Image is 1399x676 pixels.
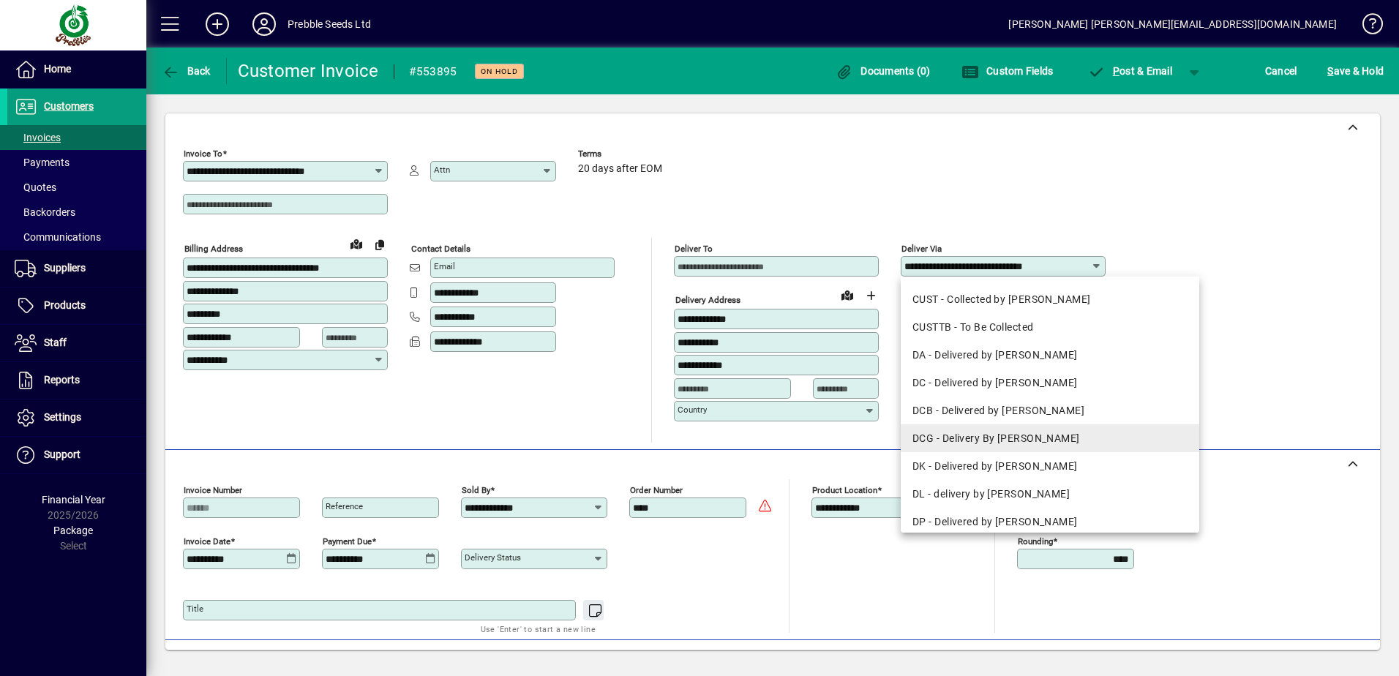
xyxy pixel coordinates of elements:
[345,232,368,255] a: View on map
[7,200,146,225] a: Backorders
[1327,65,1333,77] span: S
[1265,59,1297,83] span: Cancel
[184,149,222,159] mat-label: Invoice To
[1113,65,1119,77] span: P
[44,100,94,112] span: Customers
[44,299,86,311] span: Products
[812,485,877,495] mat-label: Product location
[901,480,1199,508] mat-option: DL - delivery by Luke
[1280,649,1340,672] span: Product
[481,620,596,637] mat-hint: Use 'Enter' to start a new line
[15,231,101,243] span: Communications
[578,149,666,159] span: Terms
[901,508,1199,536] mat-option: DP - Delivered by Paul
[912,431,1188,446] div: DCG - Delivery By [PERSON_NAME]
[326,501,363,511] mat-label: Reference
[187,604,203,614] mat-label: Title
[912,403,1188,418] div: DCB - Delivered by [PERSON_NAME]
[241,11,288,37] button: Profile
[481,67,518,76] span: On hold
[184,485,242,495] mat-label: Invoice number
[44,337,67,348] span: Staff
[7,225,146,249] a: Communications
[7,175,146,200] a: Quotes
[1324,58,1387,84] button: Save & Hold
[675,244,713,254] mat-label: Deliver To
[44,448,80,460] span: Support
[901,397,1199,424] mat-option: DCB - Delivered by Craig B
[901,369,1199,397] mat-option: DC - Delivered by Carl
[836,283,859,307] a: View on map
[836,65,931,77] span: Documents (0)
[901,341,1199,369] mat-option: DA - Delivered by Aaron
[1261,58,1301,84] button: Cancel
[578,163,662,175] span: 20 days after EOM
[7,437,146,473] a: Support
[1080,58,1179,84] button: Post & Email
[7,399,146,436] a: Settings
[15,157,70,168] span: Payments
[158,58,214,84] button: Back
[238,59,379,83] div: Customer Invoice
[1273,647,1347,674] button: Product
[630,485,683,495] mat-label: Order number
[859,284,882,307] button: Choose address
[434,261,455,271] mat-label: Email
[877,649,952,672] span: Product History
[368,233,391,256] button: Copy to Delivery address
[901,313,1199,341] mat-option: CUSTTB - To Be Collected
[901,285,1199,313] mat-option: CUST - Collected by Customer
[958,58,1057,84] button: Custom Fields
[912,514,1188,530] div: DP - Delivered by [PERSON_NAME]
[1087,65,1172,77] span: ost & Email
[44,63,71,75] span: Home
[44,374,80,386] span: Reports
[832,58,934,84] button: Documents (0)
[15,132,61,143] span: Invoices
[901,424,1199,452] mat-option: DCG - Delivery By Craig G
[901,452,1199,480] mat-option: DK - Delivered by Koli
[465,552,521,563] mat-label: Delivery status
[409,60,457,83] div: #553895
[44,262,86,274] span: Suppliers
[323,536,372,547] mat-label: Payment due
[7,362,146,399] a: Reports
[7,125,146,150] a: Invoices
[7,250,146,287] a: Suppliers
[912,487,1188,502] div: DL - delivery by [PERSON_NAME]
[162,65,211,77] span: Back
[288,12,371,36] div: Prebble Seeds Ltd
[1018,536,1053,547] mat-label: Rounding
[194,11,241,37] button: Add
[15,206,75,218] span: Backorders
[901,244,942,254] mat-label: Deliver via
[1327,59,1384,83] span: ave & Hold
[42,494,105,506] span: Financial Year
[961,65,1054,77] span: Custom Fields
[7,288,146,324] a: Products
[44,411,81,423] span: Settings
[912,348,1188,363] div: DA - Delivered by [PERSON_NAME]
[7,51,146,88] a: Home
[7,325,146,361] a: Staff
[7,150,146,175] a: Payments
[184,536,230,547] mat-label: Invoice date
[912,375,1188,391] div: DC - Delivered by [PERSON_NAME]
[434,165,450,175] mat-label: Attn
[146,58,227,84] app-page-header-button: Back
[912,292,1188,307] div: CUST - Collected by [PERSON_NAME]
[912,320,1188,335] div: CUSTTB - To Be Collected
[912,459,1188,474] div: DK - Delivered by [PERSON_NAME]
[678,405,707,415] mat-label: Country
[1351,3,1381,50] a: Knowledge Base
[15,181,56,193] span: Quotes
[871,647,958,674] button: Product History
[462,485,490,495] mat-label: Sold by
[53,525,93,536] span: Package
[1008,12,1337,36] div: [PERSON_NAME] [PERSON_NAME][EMAIL_ADDRESS][DOMAIN_NAME]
